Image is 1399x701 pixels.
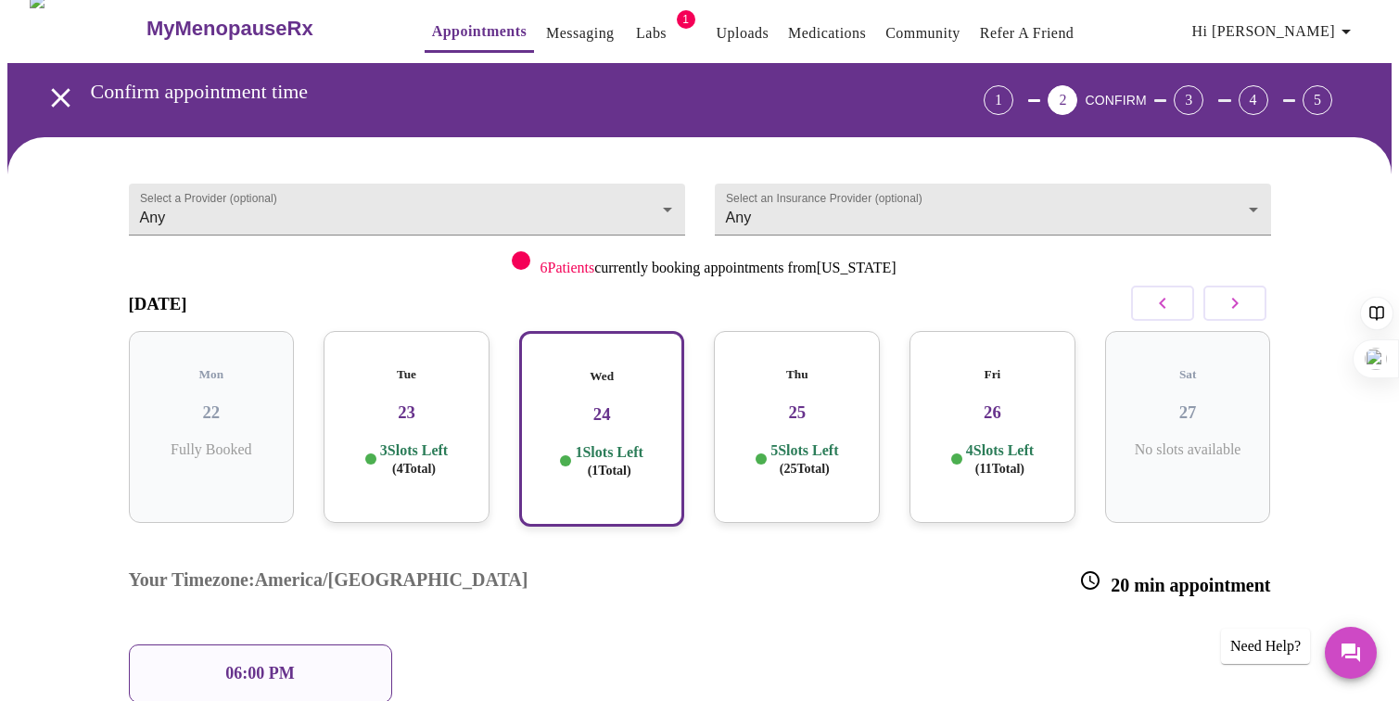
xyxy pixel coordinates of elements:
[1120,367,1256,382] h5: Sat
[540,260,594,275] span: 6 Patients
[924,367,1061,382] h5: Fri
[709,15,777,52] button: Uploads
[1239,85,1268,115] div: 4
[575,443,642,479] p: 1 Slots Left
[432,19,527,45] a: Appointments
[1303,85,1332,115] div: 5
[1079,569,1270,596] h3: 20 min appointment
[1221,629,1310,664] div: Need Help?
[146,17,313,41] h3: MyMenopauseRx
[144,441,280,458] p: Fully Booked
[129,569,528,596] h3: Your Timezone: America/[GEOGRAPHIC_DATA]
[980,20,1075,46] a: Refer a Friend
[1325,627,1377,679] button: Messages
[1085,93,1146,108] span: CONFIRM
[129,184,685,236] div: Any
[225,664,294,683] p: 06:00 PM
[770,441,838,478] p: 5 Slots Left
[622,15,681,52] button: Labs
[91,80,881,104] h3: Confirm appointment time
[984,85,1013,115] div: 1
[588,464,631,478] span: ( 1 Total)
[536,404,668,425] h3: 24
[380,441,448,478] p: 3 Slots Left
[975,462,1024,476] span: ( 11 Total)
[1174,85,1203,115] div: 3
[924,402,1061,423] h3: 26
[636,20,667,46] a: Labs
[1192,19,1357,45] span: Hi [PERSON_NAME]
[1120,441,1256,458] p: No slots available
[425,13,534,53] button: Appointments
[536,369,668,384] h5: Wed
[1120,402,1256,423] h3: 27
[144,402,280,423] h3: 22
[878,15,968,52] button: Community
[781,15,873,52] button: Medications
[973,15,1082,52] button: Refer a Friend
[540,260,896,276] p: currently booking appointments from [US_STATE]
[33,70,88,125] button: open drawer
[729,367,865,382] h5: Thu
[539,15,621,52] button: Messaging
[392,462,436,476] span: ( 4 Total)
[546,20,614,46] a: Messaging
[1048,85,1077,115] div: 2
[338,402,475,423] h3: 23
[1185,13,1365,50] button: Hi [PERSON_NAME]
[780,462,830,476] span: ( 25 Total)
[717,20,769,46] a: Uploads
[144,367,280,382] h5: Mon
[715,184,1271,236] div: Any
[729,402,865,423] h3: 25
[885,20,960,46] a: Community
[338,367,475,382] h5: Tue
[677,10,695,29] span: 1
[129,294,187,314] h3: [DATE]
[788,20,866,46] a: Medications
[966,441,1034,478] p: 4 Slots Left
